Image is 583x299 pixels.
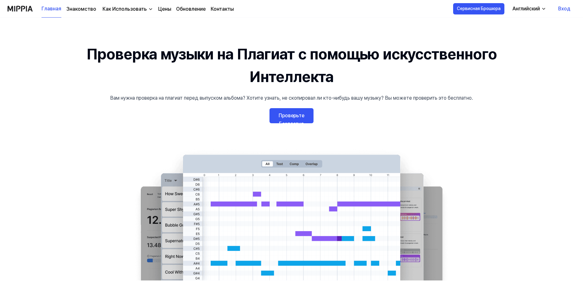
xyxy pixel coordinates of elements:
[66,5,96,13] a: Знакомство
[101,5,153,13] button: Как Использовать
[453,3,504,14] button: Сервисная Брошюра
[508,3,550,15] button: Английский
[110,94,473,102] div: Вам нужна проверка на плагиат перед выпуском альбома? Хотите узнать, не скопировал ли кто-нибудь ...
[269,108,314,123] a: Проверьте Бесплатно
[128,148,455,280] img: основное Изображение
[148,7,153,12] img: вниз
[211,5,234,13] a: Контакты
[511,5,541,13] div: Английский
[101,5,148,13] div: Как Использовать
[158,5,171,13] a: Цены
[42,0,61,18] a: Главная
[65,43,518,88] h1: Проверка музыки на Плагиат с помощью искусственного Интеллекта
[176,5,206,13] a: Обновление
